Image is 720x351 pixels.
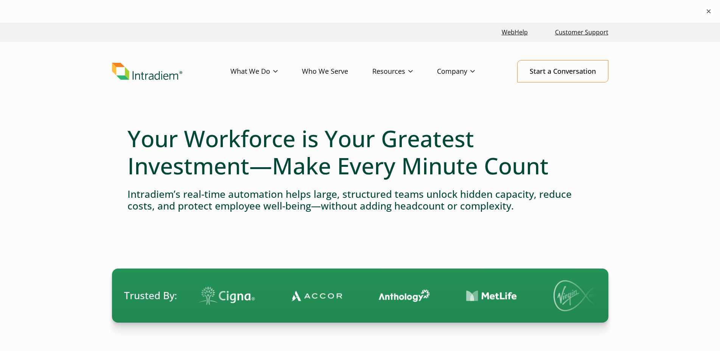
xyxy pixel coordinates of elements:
a: Start a Conversation [517,60,608,82]
h1: Your Workforce is Your Greatest Investment—Make Every Minute Count [128,125,593,179]
img: Contact Center Automation MetLife Logo [466,290,517,302]
img: Intradiem [112,63,182,80]
a: Who We Serve [302,61,372,82]
button: × [704,7,713,16]
img: Contact Center Automation Accor Logo [291,290,342,301]
a: Link to homepage of Intradiem [112,63,230,80]
img: Virgin Media logo. [554,280,606,311]
a: Customer Support [552,24,611,40]
a: What We Do [230,61,302,82]
span: Trusted By: [124,289,177,303]
a: Resources [372,61,437,82]
a: Link opens in a new window [499,24,531,40]
a: Company [437,61,499,82]
h4: Intradiem’s real-time automation helps large, structured teams unlock hidden capacity, reduce cos... [128,188,593,212]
